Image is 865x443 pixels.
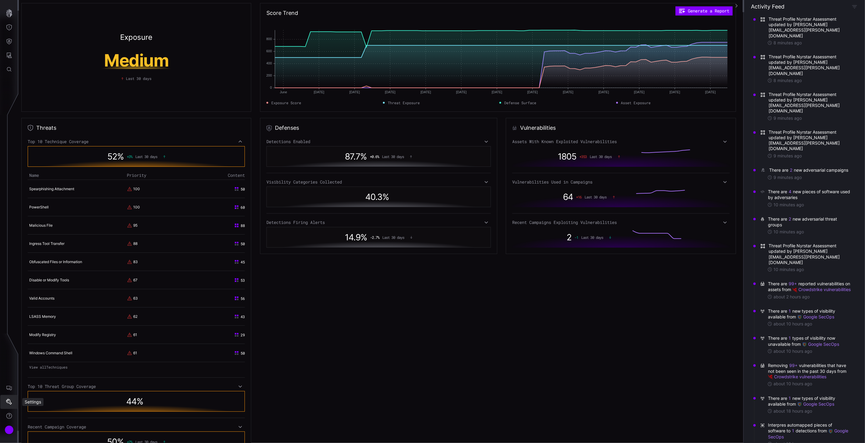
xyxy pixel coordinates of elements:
a: Crowdstrike vulnerabilities [792,287,851,292]
span: 1805 [558,151,577,162]
span: 60 [241,204,245,210]
time: about 10 hours ago [773,349,812,354]
span: + 3 % [127,154,132,159]
button: 2 [790,167,793,173]
div: There are new adversarial threat groups [768,216,852,228]
a: PowerShell [29,205,49,209]
span: Asset Exposure [621,100,651,105]
span: 64 [563,192,573,202]
span: Last 30 days [581,235,603,239]
h4: Activity Feed [751,3,784,10]
span: Last 30 days [135,154,157,159]
h2: Defenses [275,124,299,132]
span: 29 [241,332,245,338]
div: 61 [134,350,138,356]
a: Ingress Tool Transfer [29,241,64,246]
span: Threat Exposure [388,100,420,105]
a: Spearphishing Attachment [29,187,74,191]
div: 63 [134,296,138,301]
text: 0 [270,86,272,89]
a: Google SecOps [768,428,849,439]
text: 600 [266,49,272,53]
time: 9 minutes ago [773,153,802,159]
span: There are new types of visibility available from [768,308,852,320]
div: Detections Enabled [266,139,491,144]
text: June [280,90,287,94]
time: 8 minutes ago [773,40,802,46]
span: 2 [567,232,571,242]
div: Visibility Categories Collected [266,179,491,185]
text: [DATE] [670,90,680,94]
span: Threat Profile Nyrstar Assessment updated by [PERSON_NAME][EMAIL_ADDRESS][PERSON_NAME][DOMAIN_NAME] [769,92,852,114]
span: 50 [241,186,245,192]
text: 800 [266,37,272,41]
img: Crowdstrike Falcon Spotlight Devices [792,288,797,293]
span: Threat Profile Nyrstar Assessment updated by [PERSON_NAME][EMAIL_ADDRESS][PERSON_NAME][DOMAIN_NAME] [769,129,852,152]
img: Google SecOps [797,402,802,407]
div: 95 [134,223,138,228]
span: 43 [241,314,245,319]
span: + 16 [576,195,582,199]
span: + 0.6 % [370,154,379,159]
text: [DATE] [705,90,716,94]
button: 1 [792,428,794,434]
button: 99+ [788,281,797,287]
button: 1 [788,308,791,314]
div: Recent Campaigns Exploiting Vulnerabilities [512,220,729,225]
span: Last 30 days [126,76,151,81]
time: 10 minutes ago [773,267,804,272]
span: 44 % [126,396,143,407]
text: [DATE] [492,90,502,94]
span: 56 [241,296,245,301]
text: 400 [266,61,272,65]
time: 8 minutes ago [773,78,802,83]
div: Top 10 Threat Group Coverage [28,384,245,389]
div: 100 [134,204,138,210]
h2: Threats [36,124,56,132]
span: Exposure Score [271,100,301,105]
a: Valid Accounts [29,296,54,300]
span: Threat Profile Nyrstar Assessment updated by [PERSON_NAME][EMAIL_ADDRESS][PERSON_NAME][DOMAIN_NAME] [769,243,852,265]
span: Last 30 days [382,154,404,159]
text: [DATE] [599,90,609,94]
time: 9 minutes ago [773,175,802,180]
a: Modify Registry [29,332,56,337]
button: 4 [788,189,792,195]
h2: Score Trend [266,9,298,17]
a: Obfuscated Files or Information [29,259,82,264]
a: Google SecOps [797,314,834,319]
div: Detections Firing Alerts [266,220,491,225]
div: 83 [134,259,138,265]
span: 50 [241,241,245,246]
text: [DATE] [314,90,325,94]
img: Google SecOps [828,429,833,434]
img: Google SecOps [797,315,802,320]
div: Top 10 Technique Coverage [28,139,245,144]
text: 200 [266,74,272,77]
span: 40.3 % [365,192,389,202]
a: Google SecOps [797,401,834,407]
span: Last 30 days [590,154,612,159]
span: There are types of visibility now unavailable from [768,335,852,347]
text: [DATE] [634,90,645,94]
span: -2.7 % [370,235,379,239]
div: Assets With Known Exploited Vulnerabilities [512,139,729,144]
div: 67 [134,277,138,283]
text: [DATE] [385,90,396,94]
a: Google SecOps [802,342,839,347]
button: 1 [788,395,791,401]
span: 45 [241,259,245,265]
a: Malicious File [29,223,53,228]
div: There are new adversarial campaigns [769,167,849,173]
span: 50 [241,350,245,356]
time: 10 minutes ago [773,229,804,235]
th: Priority [126,171,185,180]
button: 99+ [789,362,798,369]
time: about 18 hours ago [773,408,812,414]
th: Name [28,171,126,180]
button: 2 [788,216,791,222]
span: -1 [575,235,578,239]
text: [DATE] [527,90,538,94]
div: There are new pieces of software used by adversaries [768,189,852,200]
div: Recent Campaign Coverage [28,424,245,430]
